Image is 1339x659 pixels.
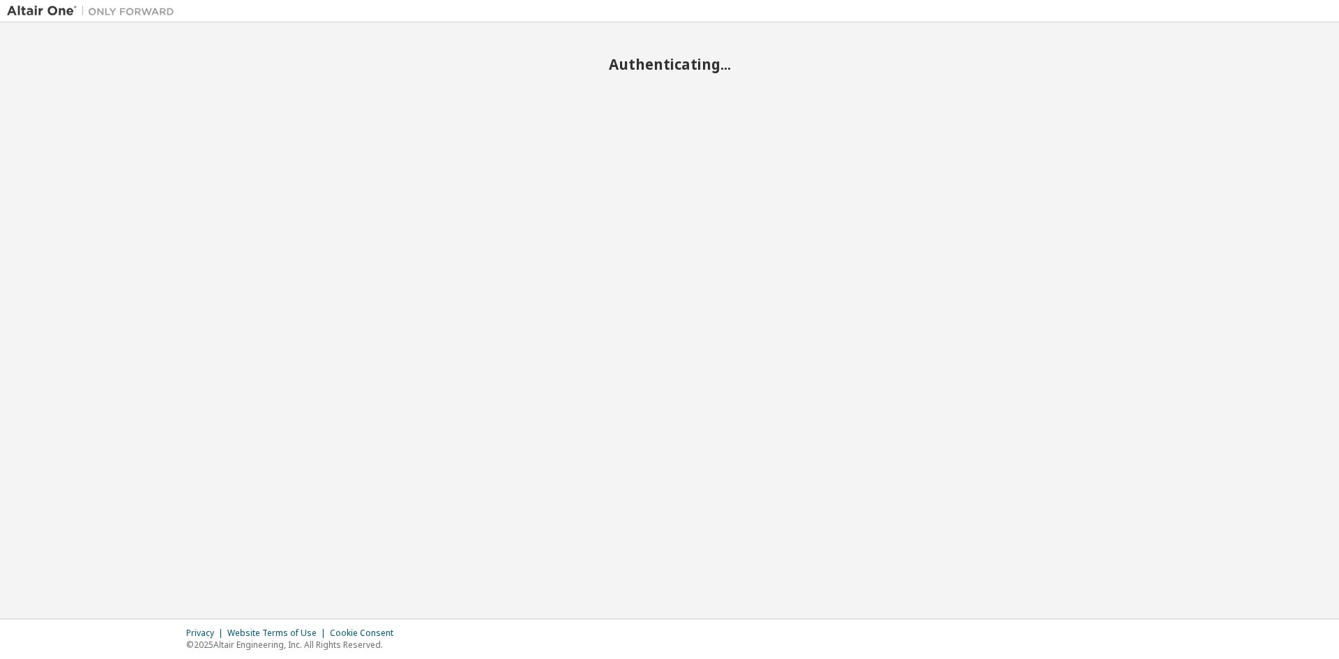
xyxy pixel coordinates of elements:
[186,639,402,651] p: © 2025 Altair Engineering, Inc. All Rights Reserved.
[7,55,1332,73] h2: Authenticating...
[7,4,181,18] img: Altair One
[227,628,330,639] div: Website Terms of Use
[330,628,402,639] div: Cookie Consent
[186,628,227,639] div: Privacy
